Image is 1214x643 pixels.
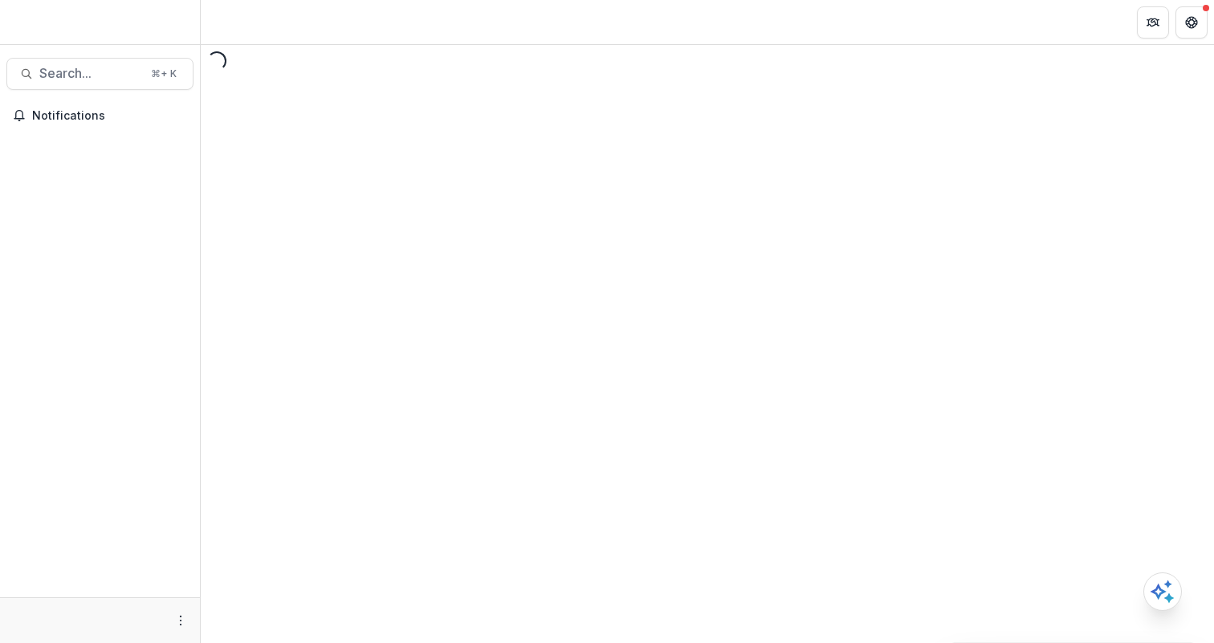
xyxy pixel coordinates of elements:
button: More [171,611,190,630]
button: Open AI Assistant [1143,572,1182,611]
button: Search... [6,58,194,90]
button: Get Help [1175,6,1208,39]
span: Search... [39,66,141,81]
button: Notifications [6,103,194,128]
button: Partners [1137,6,1169,39]
div: ⌘ + K [148,65,180,83]
span: Notifications [32,109,187,123]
